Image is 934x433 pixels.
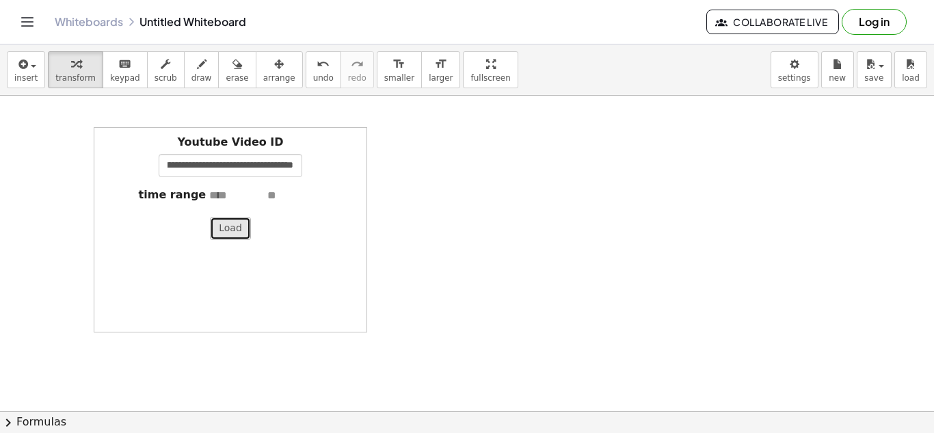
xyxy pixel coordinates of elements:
[429,73,453,83] span: larger
[341,51,374,88] button: redoredo
[384,73,414,83] span: smaller
[155,73,177,83] span: scrub
[16,11,38,33] button: Toggle navigation
[191,73,212,83] span: draw
[110,73,140,83] span: keypad
[147,51,185,88] button: scrub
[263,73,295,83] span: arrange
[139,187,206,203] label: time range
[348,73,366,83] span: redo
[829,73,846,83] span: new
[377,51,422,88] button: format_sizesmaller
[778,73,811,83] span: settings
[210,217,251,240] button: Load
[857,51,892,88] button: save
[706,10,839,34] button: Collaborate Live
[7,51,45,88] button: insert
[864,73,883,83] span: save
[317,56,330,73] i: undo
[55,73,96,83] span: transform
[842,9,907,35] button: Log in
[351,56,364,73] i: redo
[894,51,927,88] button: load
[118,56,131,73] i: keyboard
[177,135,283,150] label: Youtube Video ID
[306,51,341,88] button: undoundo
[463,51,518,88] button: fullscreen
[902,73,920,83] span: load
[434,56,447,73] i: format_size
[421,51,460,88] button: format_sizelarger
[392,56,405,73] i: format_size
[256,51,303,88] button: arrange
[821,51,854,88] button: new
[48,51,103,88] button: transform
[718,16,827,28] span: Collaborate Live
[103,51,148,88] button: keyboardkeypad
[218,51,256,88] button: erase
[771,51,818,88] button: settings
[14,73,38,83] span: insert
[226,73,248,83] span: erase
[55,15,123,29] a: Whiteboards
[313,73,334,83] span: undo
[470,73,510,83] span: fullscreen
[184,51,219,88] button: draw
